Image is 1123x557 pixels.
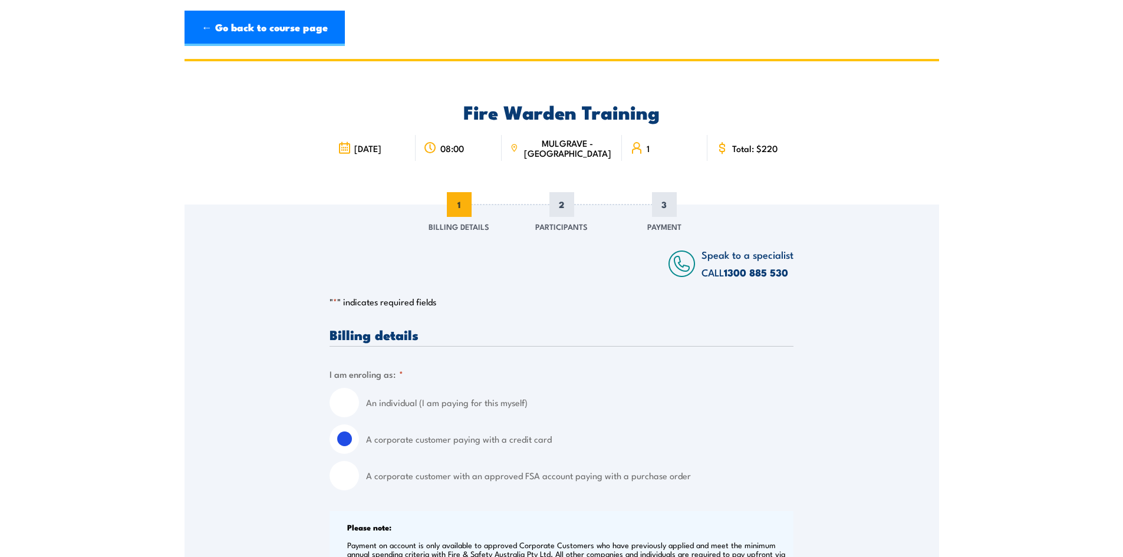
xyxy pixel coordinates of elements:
legend: I am enroling as: [330,367,403,381]
a: 1300 885 530 [724,265,788,280]
span: MULGRAVE - [GEOGRAPHIC_DATA] [522,138,614,158]
h2: Fire Warden Training [330,103,793,120]
span: 3 [652,192,677,217]
label: An individual (I am paying for this myself) [366,388,793,417]
span: [DATE] [354,143,381,153]
span: 08:00 [440,143,464,153]
p: " " indicates required fields [330,296,793,308]
span: Payment [647,220,681,232]
b: Please note: [347,521,391,533]
span: 1 [447,192,472,217]
span: 1 [647,143,650,153]
span: Participants [535,220,588,232]
label: A corporate customer with an approved FSA account paying with a purchase order [366,461,793,490]
span: Speak to a specialist CALL [702,247,793,279]
h3: Billing details [330,328,793,341]
span: Total: $220 [732,143,778,153]
a: ← Go back to course page [185,11,345,46]
span: Billing Details [429,220,489,232]
label: A corporate customer paying with a credit card [366,424,793,454]
span: 2 [549,192,574,217]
